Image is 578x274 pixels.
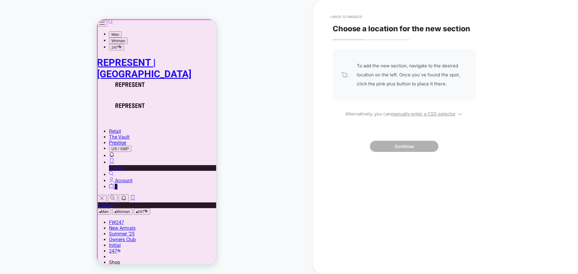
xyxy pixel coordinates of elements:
[357,61,467,88] span: To add the new section, navigate to the desired location on the left. Once you`ve found the spot,...
[370,141,438,152] button: Continue
[342,72,348,78] img: pointer
[333,24,470,33] span: Choose a location for the new section
[333,109,476,117] span: Alternatively, you can
[327,12,365,22] button: < Back to widgets
[391,111,456,117] u: manually enter a CSS selector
